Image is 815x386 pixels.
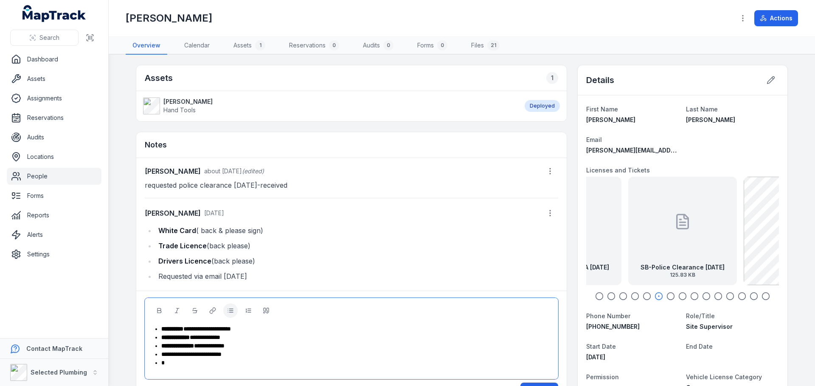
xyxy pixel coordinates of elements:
[204,209,224,217] span: [DATE]
[410,37,454,55] a: Forms0
[145,166,201,176] strong: [PERSON_NAME]
[170,303,184,318] button: Italic
[586,106,618,113] span: First Name
[145,208,201,218] strong: [PERSON_NAME]
[586,373,619,380] span: Permission
[7,207,101,224] a: Reports
[329,40,339,50] div: 0
[145,139,167,151] h3: Notes
[586,136,602,143] span: Email
[586,116,635,123] span: [PERSON_NAME]
[242,167,264,175] span: (edited)
[586,343,616,350] span: Start Date
[163,97,213,106] strong: [PERSON_NAME]
[487,40,500,50] div: 21
[686,343,713,350] span: End Date
[126,11,212,25] h1: [PERSON_NAME]
[686,106,718,113] span: Last Name
[586,312,630,319] span: Phone Number
[641,272,725,278] span: 125.83 KB
[204,209,224,217] time: 8/21/2025, 12:55:36 PM
[158,242,207,250] strong: Trade Licence
[7,226,101,243] a: Alerts
[282,37,346,55] a: Reservations0
[7,246,101,263] a: Settings
[145,179,558,191] p: requested police clearance [DATE]-received
[22,5,86,22] a: MapTrack
[205,303,220,318] button: Link
[525,100,560,112] div: Deployed
[204,167,242,175] time: 7/14/2025, 11:08:54 AM
[39,33,59,42] span: Search
[31,369,87,376] strong: Selected Plumbing
[126,37,167,55] a: Overview
[10,30,79,46] button: Search
[177,37,216,55] a: Calendar
[586,147,738,154] span: [PERSON_NAME][EMAIL_ADDRESS][DOMAIN_NAME]
[7,51,101,68] a: Dashboard
[223,303,238,318] button: Bulleted List
[145,72,173,84] h2: Assets
[464,37,506,55] a: Files21
[586,74,614,86] h2: Details
[156,270,558,282] li: Requested via email [DATE]
[158,257,211,265] strong: Drivers Licence
[7,148,101,165] a: Locations
[754,10,798,26] button: Actions
[241,303,256,318] button: Ordered List
[686,312,715,319] span: Role/Title
[586,167,650,174] span: Licenses and Tickets
[156,255,558,267] li: (back please)
[26,345,82,352] strong: Contact MapTrack
[686,373,762,380] span: Vehicle License Category
[204,167,242,175] span: about [DATE]
[586,323,640,330] span: [PHONE_NUMBER]
[7,168,101,185] a: People
[383,40,393,50] div: 0
[546,72,558,84] div: 1
[255,40,265,50] div: 1
[437,40,447,50] div: 0
[7,90,101,107] a: Assignments
[143,97,516,114] a: [PERSON_NAME]Hand Tools
[7,109,101,126] a: Reservations
[156,225,558,236] li: ( back & please sign)
[259,303,273,318] button: Blockquote
[686,323,733,330] span: Site Supervisor
[686,116,735,123] span: [PERSON_NAME]
[152,303,166,318] button: Bold
[586,353,605,361] time: 8/19/2017, 12:00:00 AM
[227,37,272,55] a: Assets1
[7,129,101,146] a: Audits
[188,303,202,318] button: Strikethrough
[7,187,101,204] a: Forms
[7,70,101,87] a: Assets
[156,240,558,252] li: (back please)
[163,106,196,114] span: Hand Tools
[586,353,605,361] span: [DATE]
[356,37,400,55] a: Audits0
[641,263,725,272] strong: SB-Police Clearance [DATE]
[158,226,196,235] strong: White Card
